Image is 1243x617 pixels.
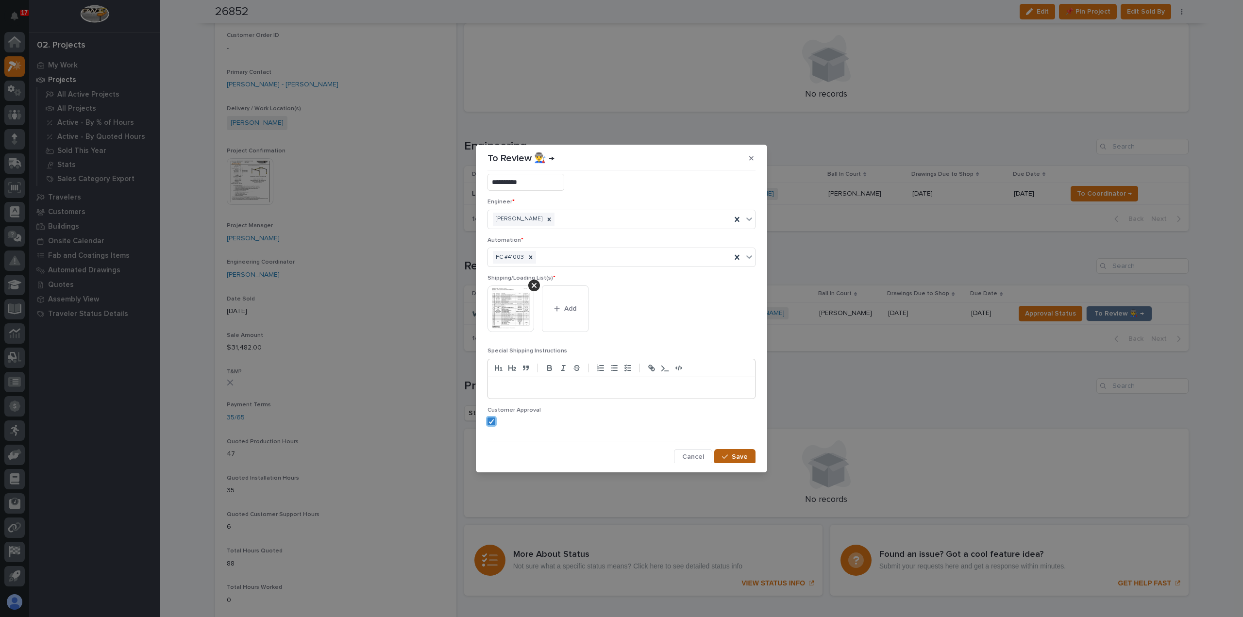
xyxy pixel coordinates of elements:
span: Special Shipping Instructions [487,348,567,354]
div: FC #41003 [493,251,525,264]
button: Save [714,449,756,465]
p: To Review 👨‍🏭 → [487,152,554,164]
span: Save [732,452,748,461]
span: Engineer [487,199,515,205]
span: Cancel [682,452,704,461]
button: Cancel [674,449,712,465]
span: Customer Approval [487,407,541,413]
span: Shipping/Loading List(s) [487,275,555,281]
button: Add [542,285,588,332]
span: Add [564,304,576,313]
div: [PERSON_NAME] [493,213,544,226]
span: Automation [487,237,523,243]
